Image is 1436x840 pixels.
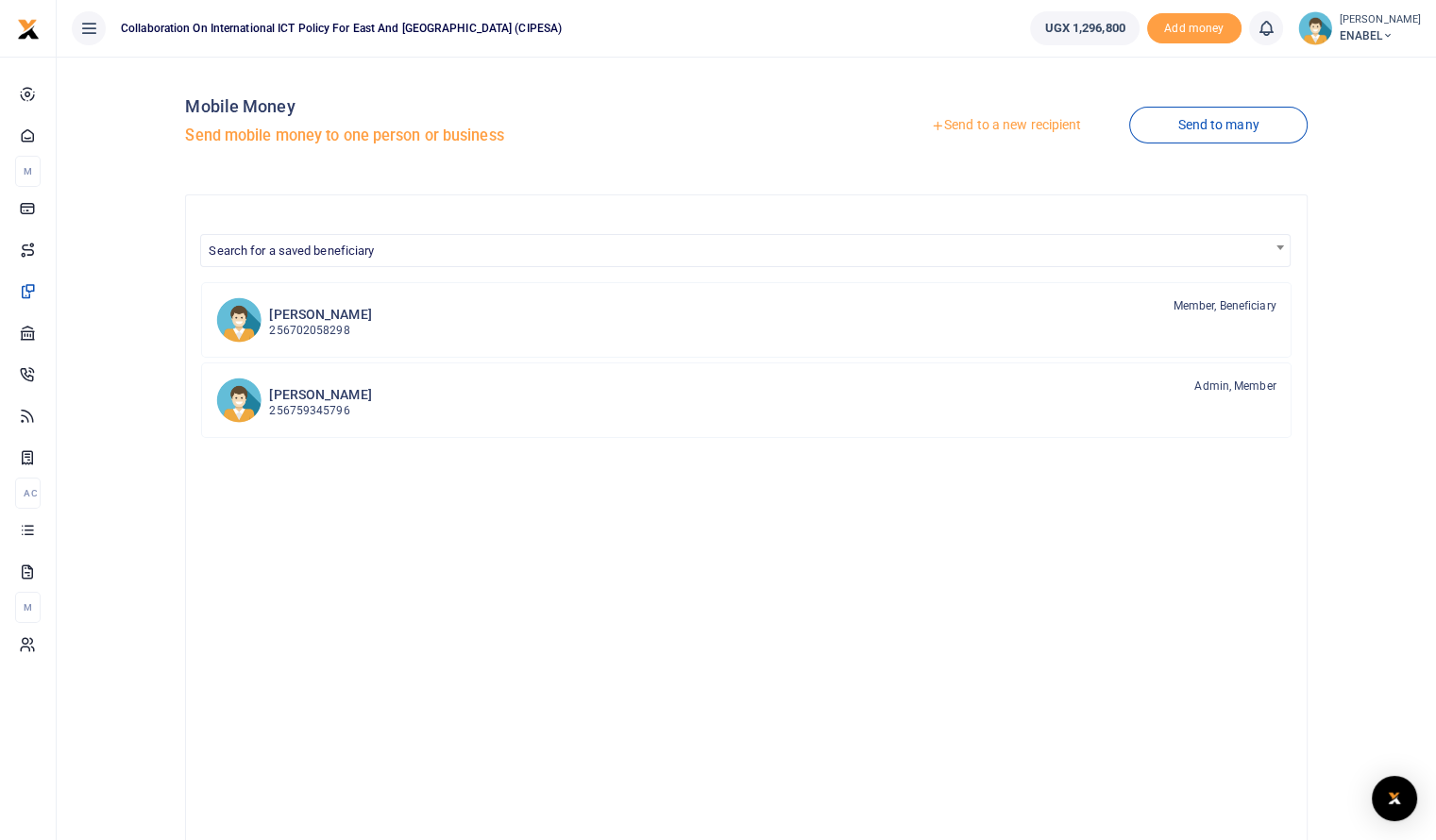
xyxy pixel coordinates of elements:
small: [PERSON_NAME] [1340,12,1421,28]
li: Ac [15,478,41,509]
h6: [PERSON_NAME] [269,387,371,403]
span: Search for a saved beneficiary [209,244,374,258]
a: profile-user [PERSON_NAME] ENABEL [1298,11,1421,45]
p: 256702058298 [269,322,371,340]
a: EW [PERSON_NAME] 256702058298 Member, Beneficiary [201,282,1291,358]
a: DM [PERSON_NAME] 256759345796 Admin, Member [201,362,1291,438]
span: Search for a saved beneficiary [200,234,1290,267]
a: Add money [1147,20,1242,34]
li: Wallet ballance [1022,11,1146,45]
a: Send to a new recipient [883,109,1129,143]
h5: Send mobile money to one person or business [185,126,738,145]
span: Member, Beneficiary [1174,297,1276,314]
span: Search for a saved beneficiary [201,235,1289,264]
img: profile-user [1298,11,1332,45]
span: Collaboration on International ICT Policy For East and [GEOGRAPHIC_DATA] (CIPESA) [113,20,569,37]
p: 256759345796 [269,402,371,420]
h6: [PERSON_NAME] [269,307,371,323]
span: UGX 1,296,800 [1044,19,1124,38]
a: UGX 1,296,800 [1030,11,1139,45]
span: Admin, Member [1194,378,1276,395]
a: Send to many [1129,107,1307,143]
h4: Mobile Money [185,96,738,117]
span: ENABEL [1340,27,1421,44]
img: EW [216,297,262,343]
li: M [15,156,41,187]
a: logo-small logo-large logo-large [17,21,40,35]
span: Add money [1147,13,1242,44]
div: Open Intercom Messenger [1372,776,1417,821]
li: M [15,592,41,623]
img: DM [216,378,262,423]
img: logo-small [17,18,40,41]
li: Toup your wallet [1147,13,1242,44]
